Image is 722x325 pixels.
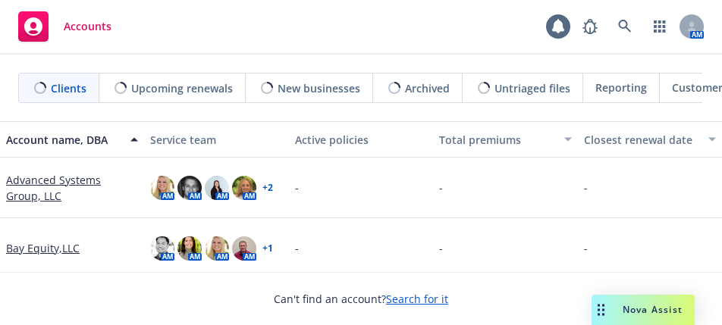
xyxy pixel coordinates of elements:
span: Reporting [595,80,647,95]
span: Accounts [64,20,111,33]
a: Accounts [12,5,118,48]
span: - [584,180,588,195]
img: photo [177,236,202,261]
img: photo [205,236,229,261]
button: Total premiums [433,121,577,158]
img: photo [232,236,256,261]
a: Switch app [645,11,675,42]
button: Service team [144,121,288,158]
button: Nova Assist [592,295,695,325]
a: Bay Equity,LLC [6,240,80,256]
div: Drag to move [592,295,611,325]
a: + 1 [262,244,273,253]
span: - [295,180,299,195]
img: photo [205,176,229,200]
button: Active policies [289,121,433,158]
div: Total premiums [439,132,554,148]
img: photo [232,176,256,200]
div: Service team [150,132,282,148]
span: - [295,240,299,256]
div: Closest renewal date [584,132,699,148]
button: Closest renewal date [578,121,722,158]
span: - [439,180,443,195]
span: Can't find an account? [274,291,448,307]
img: photo [177,176,202,200]
span: Untriaged files [494,80,570,96]
span: - [584,240,588,256]
a: Search [610,11,640,42]
span: Upcoming renewals [131,80,233,96]
span: Archived [405,80,450,96]
a: + 2 [262,183,273,192]
a: Report a Bug [575,11,605,42]
a: Advanced Systems Group, LLC [6,172,138,204]
div: Active policies [295,132,427,148]
span: Nova Assist [623,303,683,316]
div: Account name, DBA [6,132,121,148]
span: - [439,240,443,256]
img: photo [150,236,174,261]
img: photo [150,176,174,200]
span: Clients [51,80,86,96]
a: Search for it [386,292,448,306]
span: New businesses [278,80,360,96]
